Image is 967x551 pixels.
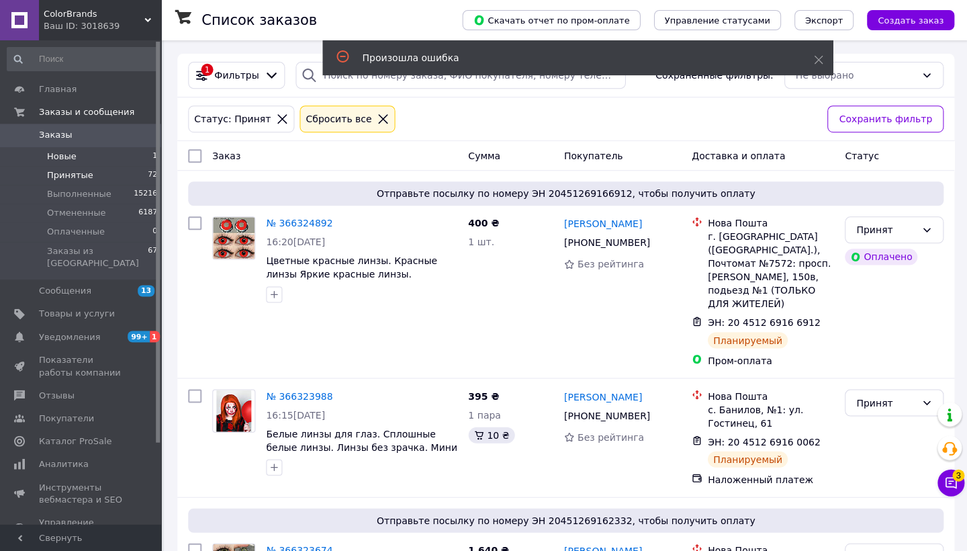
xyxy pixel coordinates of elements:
img: Фото товару [213,217,255,259]
div: Принят [856,222,915,237]
span: Заказы [39,129,72,141]
span: Сохранить фильтр [838,112,931,126]
span: Управление статусами [664,15,770,26]
div: Оплачено [844,249,917,265]
span: Сообщения [39,285,91,297]
a: Цветные красные линзы. Красные линзы Яркие красные линзы. Цветные крейзи линзы. Красные линзы [266,255,437,306]
button: Создать заказ [866,10,954,30]
span: 99+ [128,331,150,342]
a: Фото товару [212,216,255,259]
span: Скачать отчет по пром-оплате [473,14,629,26]
a: № 366324892 [266,218,332,228]
div: Нова Пошта [707,216,833,230]
span: 16:15[DATE] [266,409,325,420]
span: Показатели работы компании [39,353,124,378]
button: Экспорт [794,10,853,30]
a: Создать заказ [853,14,954,25]
span: Доставка и оплата [691,151,784,161]
span: 400 ₴ [468,218,499,228]
span: 0 [152,226,157,238]
span: 6187 [138,207,157,219]
span: Управление сайтом [39,516,124,540]
button: Управление статусами [653,10,780,30]
h1: Список заказов [201,12,317,28]
div: Принят [856,395,915,410]
div: Планируемый [707,451,787,467]
span: Инструменты вебмастера и SEO [39,481,124,505]
span: Заказ [212,151,240,161]
span: Каталог ProSale [39,435,111,447]
div: Ваш ID: 3018639 [44,20,161,32]
span: ColorBrands [44,8,144,20]
span: Заказы и сообщения [39,106,134,118]
span: Новые [47,151,77,163]
a: № 366323988 [266,390,332,401]
div: Статус: Принят [191,112,273,126]
span: Товары и услуги [39,308,115,320]
button: Сохранить фильтр [827,105,943,132]
a: Белые линзы для глаз. Сплошные белые линзы. Линзы без зрачка. Мини склеры. Контактные белые линзы [266,428,457,466]
div: Наложенный платеж [707,472,833,486]
div: Нова Пошта [707,389,833,402]
span: Фильтры [214,69,259,82]
a: [PERSON_NAME] [563,390,641,403]
span: Главная [39,83,77,95]
span: 1 шт. [468,237,494,247]
span: Отмененные [47,207,105,219]
span: Сумма [468,151,500,161]
span: 15216 [134,188,157,200]
div: Сбросить все [303,112,374,126]
div: [PHONE_NUMBER] [561,406,652,425]
span: 16:20[DATE] [266,237,325,247]
span: 3 [952,469,964,481]
span: ЭН: 20 4512 6916 0062 [707,436,820,447]
span: ЭН: 20 4512 6916 6912 [707,317,820,328]
span: 1 [152,151,157,163]
span: Покупатель [563,151,623,161]
span: 1 пара [468,409,501,420]
div: [PHONE_NUMBER] [561,233,652,252]
div: Пром-оплата [707,353,833,367]
div: Произошла ошибка [362,51,780,65]
a: Фото товару [212,389,255,432]
span: Уведомления [39,331,100,343]
input: Поиск [7,47,158,71]
span: Оплаченные [47,226,105,238]
div: 10 ₴ [468,427,514,443]
div: Не выбрано [795,68,915,83]
span: 395 ₴ [468,390,499,401]
span: Создать заказ [877,15,943,26]
span: Отзывы [39,389,75,401]
span: 72 [148,169,157,181]
span: Статус [844,151,878,161]
span: Аналитика [39,458,89,470]
img: Фото товару [216,390,251,431]
div: с. Банилов, №1: ул. Гостинец, 61 [707,402,833,429]
span: 13 [138,285,154,296]
span: Отправьте посылку по номеру ЭН 20451269162332, чтобы получить оплату [193,513,937,527]
span: Покупатели [39,412,94,424]
div: Планируемый [707,332,787,348]
a: [PERSON_NAME] [563,217,641,230]
span: Без рейтинга [577,259,643,269]
button: Чат с покупателем3 [937,469,964,496]
span: Отправьте посылку по номеру ЭН 20451269166912, чтобы получить оплату [193,187,937,200]
span: 67 [148,245,157,269]
span: Принятые [47,169,93,181]
span: Выполненные [47,188,111,200]
span: 1 [150,331,160,342]
div: г. [GEOGRAPHIC_DATA] ([GEOGRAPHIC_DATA].), Почтомат №7572: просп. [PERSON_NAME], 150в, подьезд №1... [707,230,833,310]
button: Скачать отчет по пром-оплате [462,10,640,30]
span: Экспорт [804,15,842,26]
span: Заказы из [GEOGRAPHIC_DATA] [47,245,148,269]
span: Без рейтинга [577,431,643,442]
